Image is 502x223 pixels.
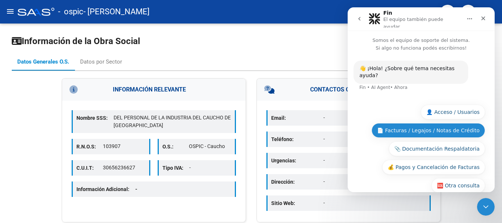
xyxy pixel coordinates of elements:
[348,7,495,192] iframe: Intercom live chat
[162,164,189,172] p: Tipo IVA:
[271,199,323,207] p: Sitio Web:
[12,35,490,47] h1: Información de la Obra Social
[189,143,231,150] p: OSPIC - Caucho
[84,171,137,186] button: 🆘 Otra consulta
[271,178,323,186] p: Dirección:
[58,4,83,20] span: - ospic
[76,164,103,172] p: C.U.I.T:
[323,135,426,143] p: -
[76,114,114,122] p: Nombre SSS:
[62,79,245,101] h3: INFORMACIÓN RELEVANTE
[162,143,189,151] p: O.S.:
[17,58,69,66] div: Datos Generales O.S.
[103,164,145,172] p: 30656236627
[271,114,323,122] p: Email:
[271,135,323,143] p: Teléfono:
[76,185,143,193] p: Información Adicional:
[477,198,495,216] iframe: Intercom live chat
[257,79,440,101] h3: CONTACTOS GENERALES
[323,178,426,186] p: -
[80,58,122,66] div: Datos por Sector
[323,157,426,164] p: -
[83,4,150,20] span: - [PERSON_NAME]
[135,186,137,192] span: -
[323,199,426,207] p: -
[323,114,426,122] p: -
[271,157,323,165] p: Urgencias:
[114,114,231,129] p: DEL PERSONAL DE LA INDUSTRIA DEL CAUCHO DE [GEOGRAPHIC_DATA]
[76,143,103,151] p: R.N.O.S:
[6,7,15,16] mat-icon: menu
[103,143,145,150] p: 103907
[189,164,232,172] p: -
